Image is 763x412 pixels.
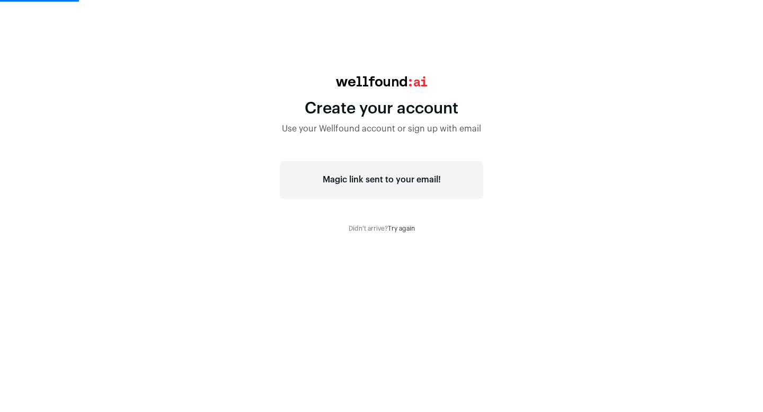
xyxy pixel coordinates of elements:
[336,76,427,86] img: wellfound:ai
[280,99,483,118] div: Create your account
[280,122,483,135] div: Use your Wellfound account or sign up with email
[280,161,483,199] div: Magic link sent to your email!
[280,224,483,233] div: Didn't arrive?
[388,225,415,232] a: Try again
